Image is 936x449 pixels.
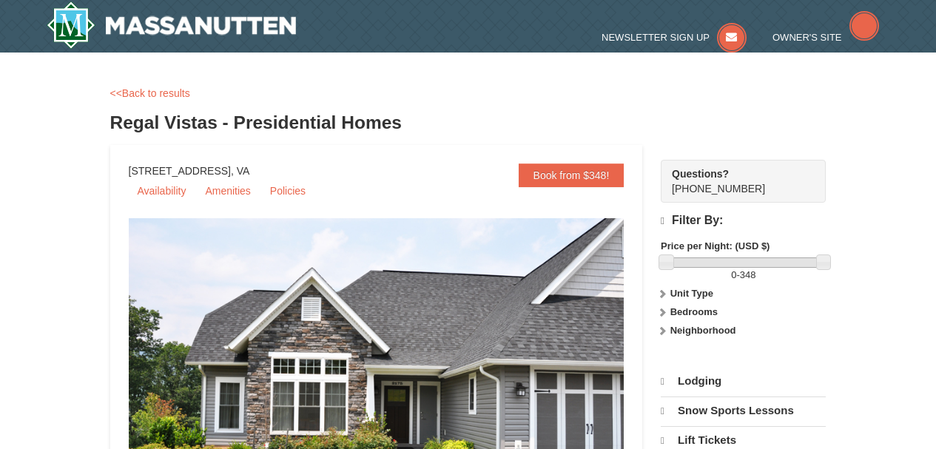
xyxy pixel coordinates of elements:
span: [PHONE_NUMBER] [672,166,799,195]
a: Snow Sports Lessons [661,396,826,425]
a: Massanutten Resort [47,1,297,49]
a: Owner's Site [772,32,879,43]
h3: Regal Vistas - Presidential Homes [110,108,826,138]
strong: Bedrooms [670,306,718,317]
span: 348 [740,269,756,280]
strong: Neighborhood [670,325,736,336]
a: Newsletter Sign Up [602,32,747,43]
a: Book from $348! [519,163,624,187]
img: Massanutten Resort Logo [47,1,297,49]
a: <<Back to results [110,87,190,99]
a: Amenities [196,180,259,202]
label: - [661,268,826,283]
a: Lodging [661,368,826,395]
strong: Questions? [672,168,729,180]
span: 0 [731,269,736,280]
strong: Unit Type [670,288,713,299]
a: Policies [261,180,314,202]
span: Newsletter Sign Up [602,32,710,43]
a: Availability [129,180,195,202]
span: Owner's Site [772,32,842,43]
strong: Price per Night: (USD $) [661,240,770,251]
h4: Filter By: [661,214,826,228]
